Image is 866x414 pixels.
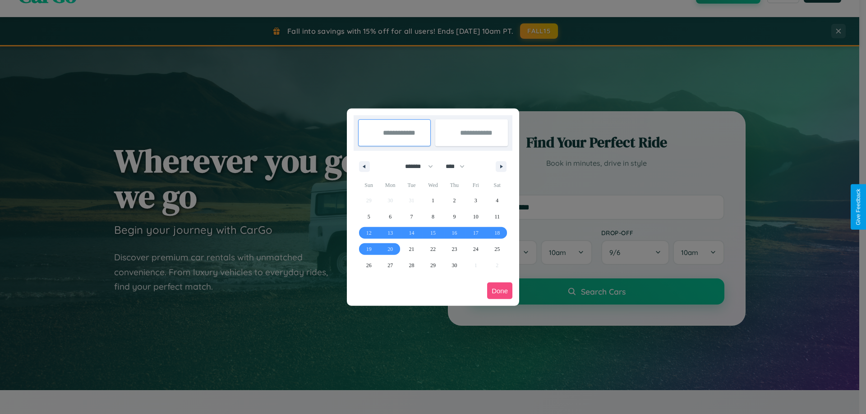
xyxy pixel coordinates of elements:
[379,257,401,273] button: 27
[401,178,422,192] span: Tue
[358,209,379,225] button: 5
[473,209,479,225] span: 10
[430,257,436,273] span: 29
[444,178,465,192] span: Thu
[358,225,379,241] button: 12
[410,209,413,225] span: 7
[366,225,372,241] span: 12
[444,209,465,225] button: 9
[358,241,379,257] button: 19
[444,257,465,273] button: 30
[422,178,443,192] span: Wed
[366,241,372,257] span: 19
[409,241,415,257] span: 21
[453,209,456,225] span: 9
[379,225,401,241] button: 13
[387,225,393,241] span: 13
[430,241,436,257] span: 22
[401,241,422,257] button: 21
[368,209,370,225] span: 5
[451,257,457,273] span: 30
[409,225,415,241] span: 14
[379,209,401,225] button: 6
[422,192,443,209] button: 1
[379,241,401,257] button: 20
[422,241,443,257] button: 22
[422,225,443,241] button: 15
[473,241,479,257] span: 24
[474,192,477,209] span: 3
[465,192,486,209] button: 3
[487,192,508,209] button: 4
[451,241,457,257] span: 23
[401,225,422,241] button: 14
[366,257,372,273] span: 26
[432,192,434,209] span: 1
[432,209,434,225] span: 8
[444,192,465,209] button: 2
[487,209,508,225] button: 11
[465,209,486,225] button: 10
[389,209,392,225] span: 6
[496,192,498,209] span: 4
[379,178,401,192] span: Mon
[401,209,422,225] button: 7
[487,178,508,192] span: Sat
[494,225,500,241] span: 18
[387,257,393,273] span: 27
[453,192,456,209] span: 2
[465,178,486,192] span: Fri
[465,225,486,241] button: 17
[422,257,443,273] button: 29
[444,241,465,257] button: 23
[401,257,422,273] button: 28
[430,225,436,241] span: 15
[487,241,508,257] button: 25
[473,225,479,241] span: 17
[451,225,457,241] span: 16
[409,257,415,273] span: 28
[494,209,500,225] span: 11
[387,241,393,257] span: 20
[444,225,465,241] button: 16
[358,178,379,192] span: Sun
[855,189,861,225] div: Give Feedback
[494,241,500,257] span: 25
[422,209,443,225] button: 8
[487,282,512,299] button: Done
[487,225,508,241] button: 18
[465,241,486,257] button: 24
[358,257,379,273] button: 26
